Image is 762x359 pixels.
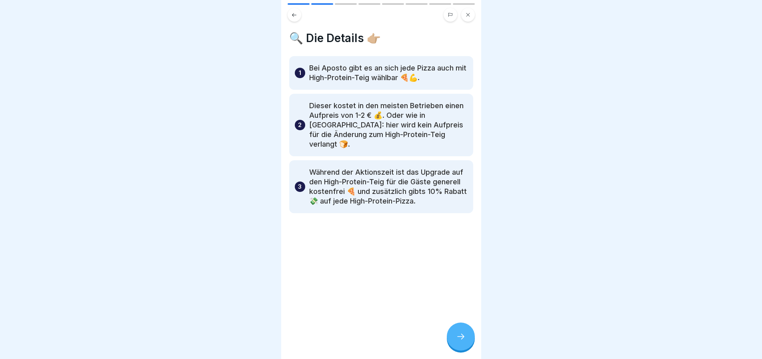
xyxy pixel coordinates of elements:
[298,120,302,130] p: 2
[309,63,468,83] p: Bei Aposto gibt es an sich jede Pizza auch mit High-Protein-Teig wählbar 🍕💪.
[309,167,468,206] p: Während der Aktionszeit ist das Upgrade auf den High-Protein-Teig für die Gäste generell kostenfr...
[289,31,473,45] h4: 🔍 Die Details 👉🏼
[298,182,302,192] p: 3
[309,101,468,149] p: Dieser kostet in den meisten Betrieben einen Aufpreis von 1-2 € 💰. Oder wie in [GEOGRAPHIC_DATA]:...
[299,68,301,78] p: 1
